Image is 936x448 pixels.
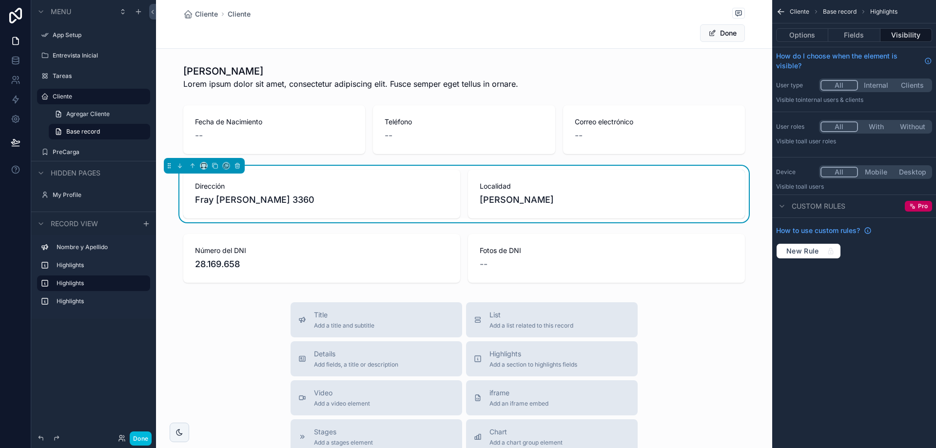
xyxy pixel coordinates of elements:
button: Clients [894,80,931,91]
span: Add a title and subtitle [314,322,374,330]
span: Agregar Cliente [66,110,110,118]
label: Tareas [53,72,144,80]
span: Add a chart group element [489,439,563,447]
label: User roles [776,123,815,131]
span: Base record [823,8,857,16]
span: iframe [489,388,548,398]
span: Add a section to highlights fields [489,361,577,369]
span: Pro [918,202,928,210]
label: Device [776,168,815,176]
span: Details [314,349,398,359]
span: Highlights [870,8,897,16]
a: How do I choose when the element is visible? [776,51,932,71]
button: With [858,121,895,132]
span: Highlights [489,349,577,359]
span: Localidad [480,181,733,191]
span: List [489,310,573,320]
button: All [820,80,858,91]
a: Cliente [228,9,251,19]
span: Add a list related to this record [489,322,573,330]
span: Dirección [195,181,448,191]
span: Stages [314,427,373,437]
button: iframeAdd an iframe embed [466,380,638,415]
span: Title [314,310,374,320]
span: Add fields, a title or description [314,361,398,369]
div: scrollable content [31,235,156,319]
a: How to use custom rules? [776,226,872,235]
span: Custom rules [792,201,845,211]
button: Without [894,121,931,132]
span: Cliente [790,8,809,16]
label: App Setup [53,31,144,39]
a: Base record [49,124,150,139]
span: Hidden pages [51,168,100,178]
button: ListAdd a list related to this record [466,302,638,337]
span: All user roles [801,137,836,145]
label: Cliente [53,93,144,100]
label: Highlights [57,279,142,287]
span: all users [801,183,824,190]
p: Visible to [776,137,932,145]
p: Visible to [776,96,932,104]
button: Options [776,28,828,42]
button: All [820,121,858,132]
button: TitleAdd a title and subtitle [291,302,462,337]
span: Cliente [195,9,218,19]
button: Internal [858,80,895,91]
label: My Profile [53,191,144,199]
button: Fields [828,28,880,42]
span: [PERSON_NAME] [480,193,733,207]
button: DetailsAdd fields, a title or description [291,341,462,376]
button: VideoAdd a video element [291,380,462,415]
span: New Rule [782,247,823,255]
span: Base record [66,128,100,136]
span: Menu [51,7,71,17]
span: Add a video element [314,400,370,408]
span: Add a stages element [314,439,373,447]
span: How do I choose when the element is visible? [776,51,920,71]
button: Desktop [894,167,931,177]
span: Record view [51,219,98,229]
label: Highlights [57,261,142,269]
p: Visible to [776,183,932,191]
label: PreCarga [53,148,144,156]
span: Add an iframe embed [489,400,548,408]
span: Internal users & clients [801,96,863,103]
button: Done [130,431,152,446]
span: Fray [PERSON_NAME] 3360 [195,193,448,207]
label: Nombre y Apellido [57,243,142,251]
a: Cliente [183,9,218,19]
label: Highlights [57,297,142,305]
button: HighlightsAdd a section to highlights fields [466,341,638,376]
span: How to use custom rules? [776,226,860,235]
button: Visibility [880,28,932,42]
button: Done [700,24,745,42]
label: Entrevista Inicial [53,52,144,59]
button: Mobile [858,167,895,177]
span: Chart [489,427,563,437]
span: Video [314,388,370,398]
button: All [820,167,858,177]
a: Agregar Cliente [49,106,150,122]
label: User type [776,81,815,89]
button: New Rule [776,243,841,259]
